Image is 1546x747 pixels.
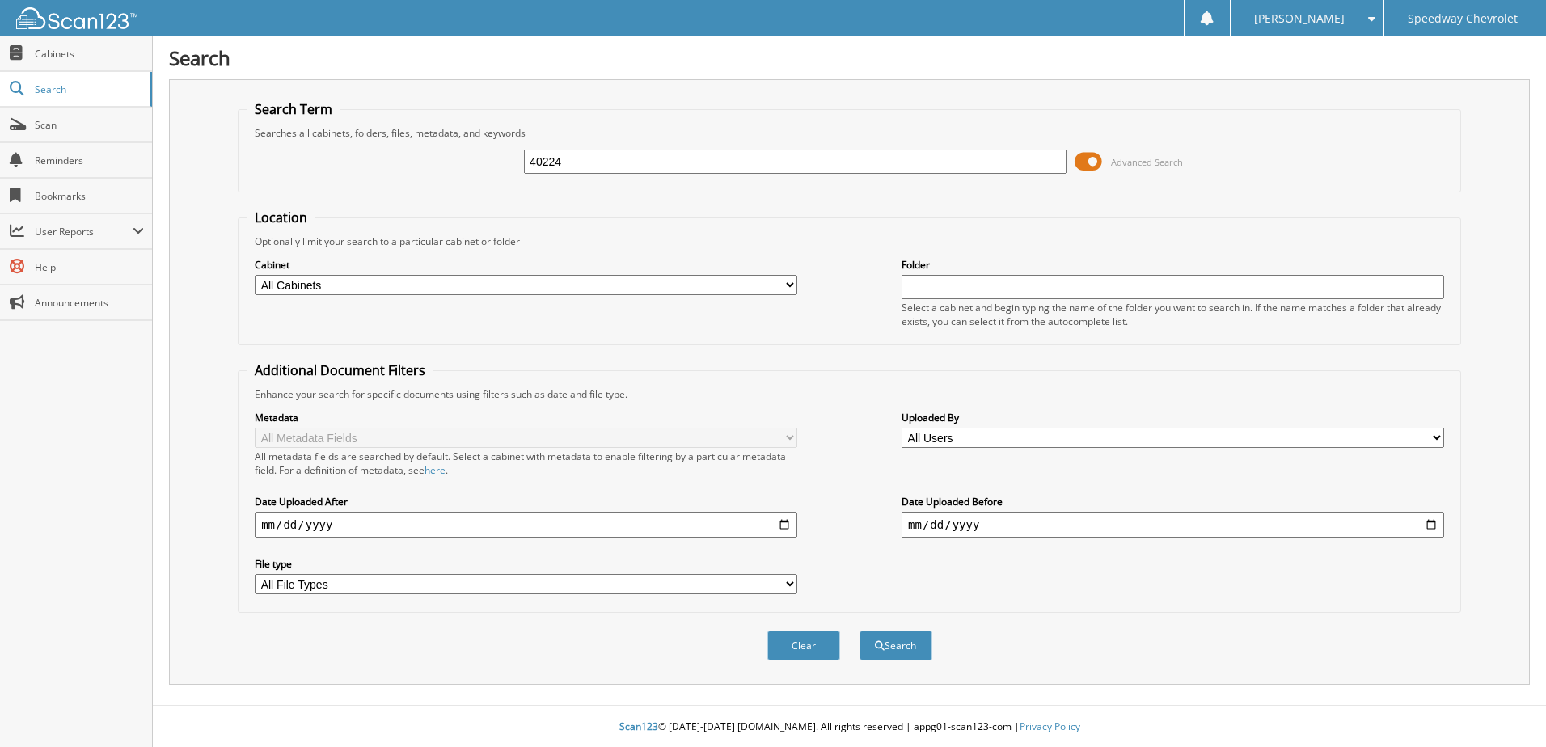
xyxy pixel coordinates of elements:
[255,449,797,477] div: All metadata fields are searched by default. Select a cabinet with metadata to enable filtering b...
[902,411,1444,424] label: Uploaded By
[902,512,1444,538] input: end
[35,154,144,167] span: Reminders
[902,495,1444,509] label: Date Uploaded Before
[255,495,797,509] label: Date Uploaded After
[1111,156,1183,168] span: Advanced Search
[1465,669,1546,747] iframe: Chat Widget
[247,126,1452,140] div: Searches all cabinets, folders, files, metadata, and keywords
[16,7,137,29] img: scan123-logo-white.svg
[902,301,1444,328] div: Select a cabinet and begin typing the name of the folder you want to search in. If the name match...
[35,296,144,310] span: Announcements
[255,512,797,538] input: start
[1408,14,1518,23] span: Speedway Chevrolet
[1020,720,1080,733] a: Privacy Policy
[860,631,932,660] button: Search
[619,720,658,733] span: Scan123
[35,47,144,61] span: Cabinets
[255,258,797,272] label: Cabinet
[247,100,340,118] legend: Search Term
[247,234,1452,248] div: Optionally limit your search to a particular cabinet or folder
[35,189,144,203] span: Bookmarks
[35,260,144,274] span: Help
[35,225,133,238] span: User Reports
[153,707,1546,747] div: © [DATE]-[DATE] [DOMAIN_NAME]. All rights reserved | appg01-scan123-com |
[247,209,315,226] legend: Location
[255,411,797,424] label: Metadata
[767,631,840,660] button: Clear
[425,463,446,477] a: here
[169,44,1530,71] h1: Search
[35,118,144,132] span: Scan
[255,557,797,571] label: File type
[247,387,1452,401] div: Enhance your search for specific documents using filters such as date and file type.
[35,82,142,96] span: Search
[902,258,1444,272] label: Folder
[1254,14,1345,23] span: [PERSON_NAME]
[247,361,433,379] legend: Additional Document Filters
